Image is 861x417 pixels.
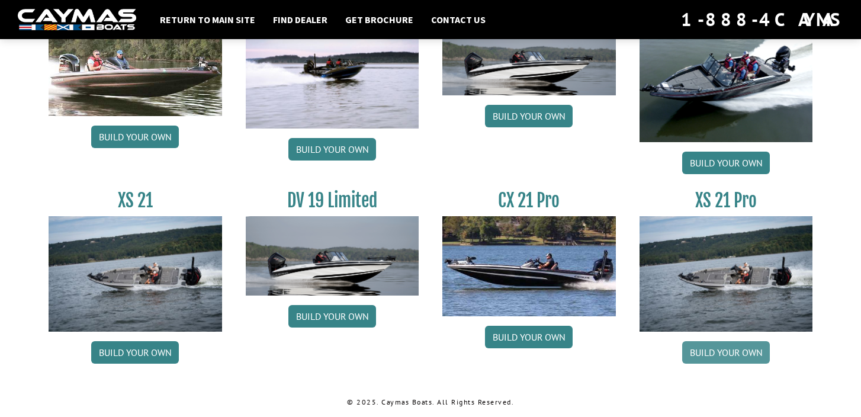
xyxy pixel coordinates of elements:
a: Return to main site [154,12,261,27]
a: Contact Us [425,12,491,27]
h3: XS 21 Pro [640,190,813,211]
h3: XS 21 [49,190,222,211]
h3: DV 19 Limited [246,190,419,211]
img: dv-19-ban_from_website_for_caymas_connect.png [442,16,616,95]
a: Get Brochure [339,12,419,27]
h3: CX 21 Pro [442,190,616,211]
a: Build your own [288,138,376,161]
a: Build your own [288,305,376,328]
img: DV22_original_motor_cropped_for_caymas_connect.jpg [246,16,419,129]
p: © 2025. Caymas Boats. All Rights Reserved. [49,397,812,408]
a: Build your own [682,152,770,174]
img: XS_21_thumbnail.jpg [640,216,813,332]
a: Build your own [91,341,179,364]
img: CX-21Pro_thumbnail.jpg [442,216,616,316]
a: Build your own [682,341,770,364]
img: XS_21_thumbnail.jpg [49,216,222,332]
div: 1-888-4CAYMAS [681,7,843,33]
a: Find Dealer [267,12,333,27]
img: DV_20_from_website_for_caymas_connect.png [640,16,813,142]
a: Build your own [485,105,573,127]
a: Build your own [485,326,573,348]
a: Build your own [91,126,179,148]
img: white-logo-c9c8dbefe5ff5ceceb0f0178aa75bf4bb51f6bca0971e226c86eb53dfe498488.png [18,9,136,31]
img: CX21_thumb.jpg [49,16,222,116]
img: dv-19-ban_from_website_for_caymas_connect.png [246,216,419,296]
